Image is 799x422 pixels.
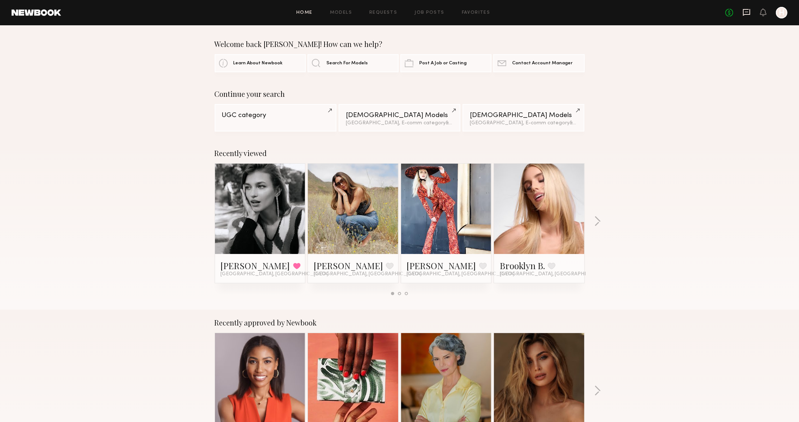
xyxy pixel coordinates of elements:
[222,112,329,119] div: UGC category
[512,61,572,66] span: Contact Account Manager
[369,10,397,15] a: Requests
[470,112,577,119] div: [DEMOGRAPHIC_DATA] Models
[215,54,306,72] a: Learn About Newbook
[346,112,453,119] div: [DEMOGRAPHIC_DATA] Models
[500,271,607,277] span: [GEOGRAPHIC_DATA], [GEOGRAPHIC_DATA]
[314,260,383,271] a: [PERSON_NAME]
[500,260,545,271] a: Brooklyn B.
[346,121,453,126] div: [GEOGRAPHIC_DATA], E-comm category
[463,104,584,132] a: [DEMOGRAPHIC_DATA] Models[GEOGRAPHIC_DATA], E-comm category&2other filters
[296,10,313,15] a: Home
[215,149,585,158] div: Recently viewed
[407,271,515,277] span: [GEOGRAPHIC_DATA], [GEOGRAPHIC_DATA]
[407,260,476,271] a: [PERSON_NAME]
[308,54,399,72] a: Search For Models
[446,121,480,125] span: & 3 other filter s
[215,318,585,327] div: Recently approved by Newbook
[326,61,368,66] span: Search For Models
[493,54,584,72] a: Contact Account Manager
[339,104,460,132] a: [DEMOGRAPHIC_DATA] Models[GEOGRAPHIC_DATA], E-comm category&3other filters
[400,54,491,72] a: Post A Job or Casting
[233,61,283,66] span: Learn About Newbook
[470,121,577,126] div: [GEOGRAPHIC_DATA], E-comm category
[215,104,336,132] a: UGC category
[221,260,290,271] a: [PERSON_NAME]
[776,7,787,18] a: H
[314,271,421,277] span: [GEOGRAPHIC_DATA], [GEOGRAPHIC_DATA]
[215,90,585,98] div: Continue your search
[221,271,328,277] span: [GEOGRAPHIC_DATA], [GEOGRAPHIC_DATA]
[570,121,604,125] span: & 2 other filter s
[462,10,490,15] a: Favorites
[330,10,352,15] a: Models
[419,61,467,66] span: Post A Job or Casting
[215,40,585,48] div: Welcome back [PERSON_NAME]! How can we help?
[414,10,444,15] a: Job Posts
